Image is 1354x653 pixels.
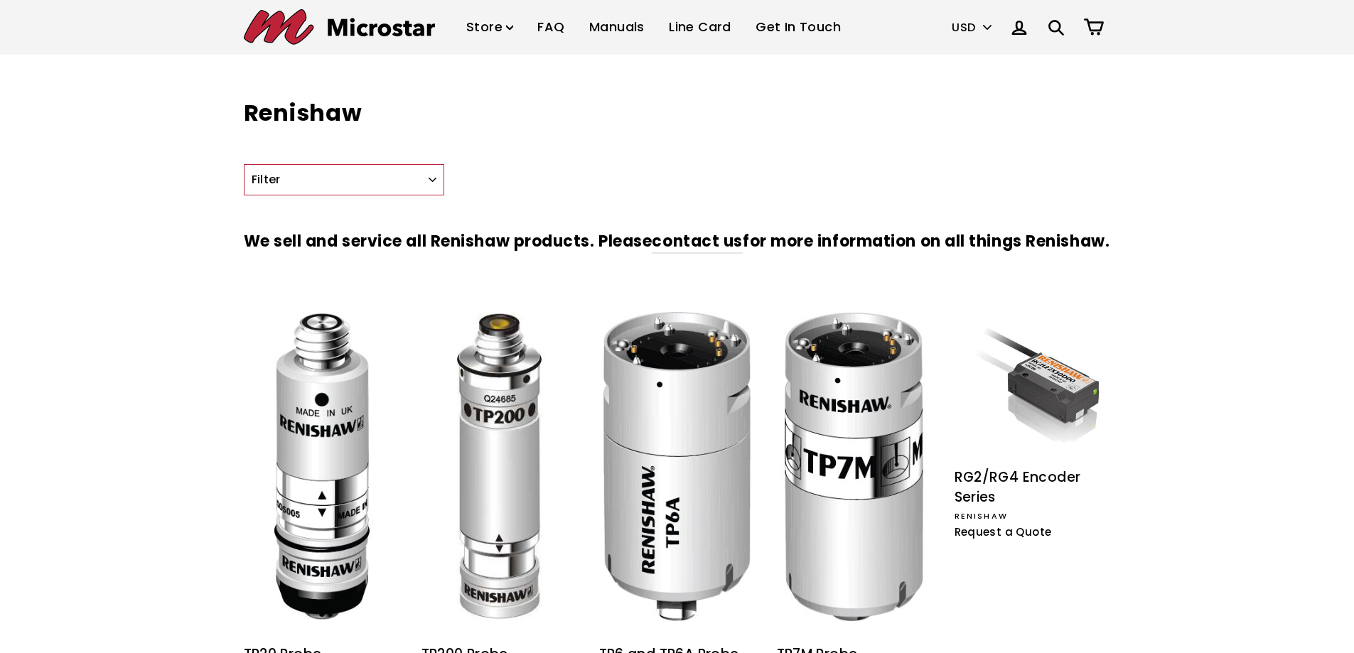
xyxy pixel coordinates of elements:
span: Request a Quote [955,524,1052,539]
img: Microstar Electronics [244,9,435,45]
div: RG2/RG4 Encoder Series [955,468,1111,508]
img: TP6 and TP6A Probe [603,312,751,621]
a: FAQ [527,6,575,48]
img: TP20 Probe [247,312,396,621]
h1: Renishaw [244,97,1111,129]
img: RG2/RG4 Encoder Series [958,312,1107,453]
img: TP200 Probe [425,312,574,621]
a: Get In Touch [745,6,851,48]
a: Line Card [658,6,742,48]
a: Manuals [579,6,655,48]
ul: Primary [456,6,851,48]
a: contact us [652,230,743,254]
a: Store [456,6,524,48]
h3: We sell and service all Renishaw products. Please for more information on all things Renishaw. [244,210,1111,274]
a: RG2/RG4 Encoder Series RG2/RG4 Encoder Series Renishaw Request a Quote [955,312,1111,545]
img: TP7M Probe [780,312,929,621]
div: Renishaw [955,510,1111,523]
